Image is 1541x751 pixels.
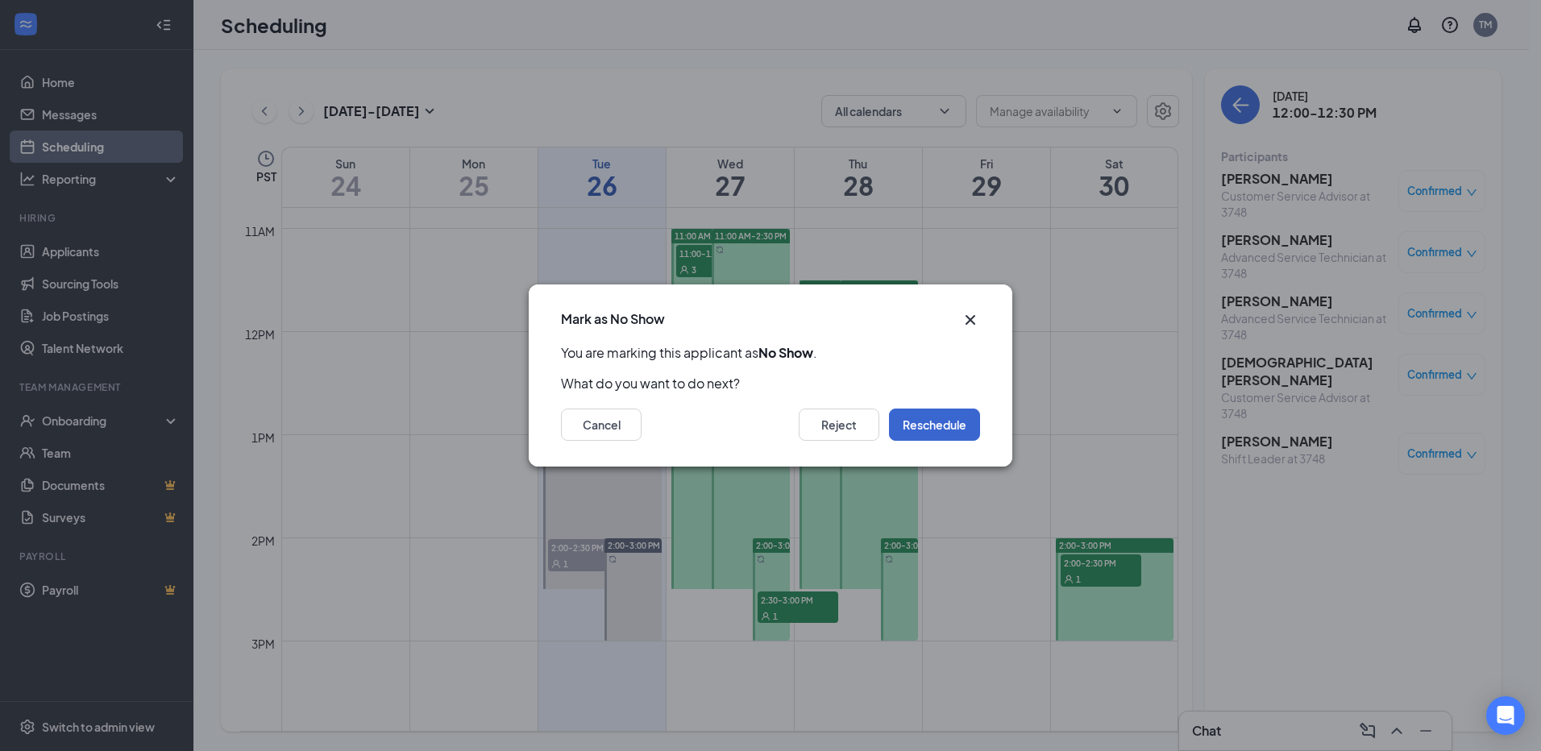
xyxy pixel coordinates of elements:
[1486,696,1525,735] div: Open Intercom Messenger
[561,409,642,441] button: Cancel
[758,344,813,361] b: No Show
[799,409,879,441] button: Reject
[889,409,980,441] button: Reschedule
[561,375,980,392] p: What do you want to do next?
[561,310,665,328] h3: Mark as No Show
[561,344,980,362] p: You are marking this applicant as .
[961,310,980,330] button: Close
[961,310,980,330] svg: Cross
